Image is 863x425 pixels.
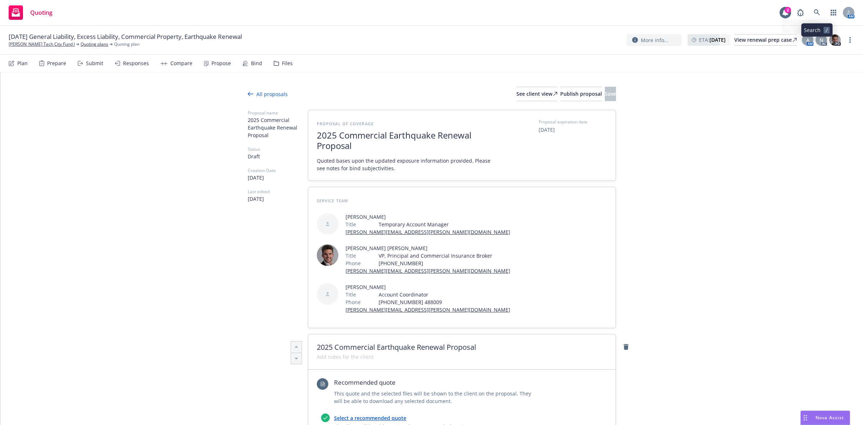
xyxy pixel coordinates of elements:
[801,411,810,425] div: Drag to move
[334,415,406,421] a: Select a recommended quote
[346,306,510,313] a: [PERSON_NAME][EMAIL_ADDRESS][PERSON_NAME][DOMAIN_NAME]
[317,244,338,266] img: employee photo
[785,7,791,13] div: 2
[605,87,616,101] button: Save
[626,34,682,46] button: More info...
[9,41,75,48] a: [PERSON_NAME] Tech City Fund I
[346,291,356,298] span: Title
[17,60,28,66] div: Plan
[810,5,824,20] a: Search
[248,116,308,139] span: 2025 Commercial Earthquake Renewal Proposal
[734,34,797,46] a: View renewal prep case
[248,195,308,203] span: [DATE]
[248,90,288,98] div: All proposals
[47,60,66,66] div: Prepare
[251,60,262,66] div: Bind
[123,60,149,66] div: Responses
[699,36,726,44] span: ETA :
[248,146,308,153] span: Status
[560,87,602,101] button: Publish proposal
[334,378,539,387] span: Recommended quote
[346,221,356,228] span: Title
[346,283,510,291] span: [PERSON_NAME]
[346,298,361,306] span: Phone
[9,32,242,41] span: [DATE] General Liability, Excess Liability, Commercial Property, Earthquake Renewal
[346,213,510,221] span: [PERSON_NAME]
[816,415,844,421] span: Nova Assist
[806,36,809,44] span: A
[539,126,555,134] button: [DATE]
[379,252,510,259] span: VP, Principal and Commercial Insurance Broker
[248,110,308,116] span: Proposal name
[211,60,231,66] div: Propose
[346,244,510,252] span: [PERSON_NAME] [PERSON_NAME]
[317,121,374,126] span: Proposal of coverage
[829,34,841,46] img: photo
[346,259,361,267] span: Phone
[846,36,854,44] a: more
[334,390,539,405] span: This quote and the selected files will be shown to the client on the proposal. They will be able ...
[86,60,103,66] div: Submit
[282,60,293,66] div: Files
[317,343,607,352] span: 2025 Commercial Earthquake Renewal Proposal
[317,130,493,151] span: 2025 Commercial Earthquake Renewal Proposal
[709,36,726,43] strong: [DATE]
[622,343,630,351] a: remove
[248,174,308,181] span: [DATE]
[379,221,510,228] span: Temporary Account Manager
[248,153,308,160] span: Draft
[6,3,55,23] a: Quoting
[800,411,850,425] button: Nova Assist
[170,60,192,66] div: Compare
[819,36,823,44] span: N
[346,252,356,259] span: Title
[114,41,140,48] span: Quoting plan
[826,5,841,20] a: Switch app
[605,90,616,97] span: Save
[516,87,557,101] button: See client view
[379,259,510,267] span: [PHONE_NUMBER]
[560,90,602,97] span: Publish proposal
[317,157,493,172] span: Quoted bases upon the updated exposure information provided. Please see notes for bind subjectivi...
[734,35,797,45] div: View renewal prep case
[30,10,52,15] span: Quoting
[641,36,668,44] span: More info...
[379,291,510,298] span: Account Coordinator
[81,41,108,48] a: Quoting plans
[346,267,510,274] a: [PERSON_NAME][EMAIL_ADDRESS][PERSON_NAME][DOMAIN_NAME]
[248,167,308,174] span: Creation Date
[248,189,308,195] span: Last edited
[317,198,348,203] span: Service Team
[379,298,510,306] span: [PHONE_NUMBER] 488009
[793,5,808,20] a: Report a Bug
[539,119,588,125] span: Proposal expiration date
[346,229,510,235] a: [PERSON_NAME][EMAIL_ADDRESS][PERSON_NAME][DOMAIN_NAME]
